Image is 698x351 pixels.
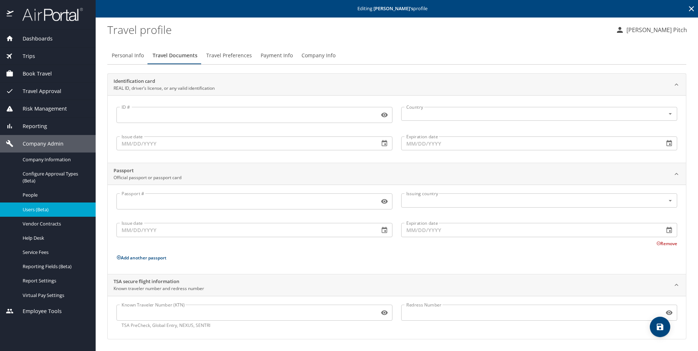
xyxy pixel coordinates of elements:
span: Trips [14,52,35,60]
span: Dashboards [14,35,53,43]
h2: Identification card [114,78,215,85]
span: Company Info [302,51,335,60]
input: MM/DD/YYYY [401,136,658,150]
span: Travel Preferences [206,51,252,60]
div: TSA secure flight informationKnown traveler number and redress number [108,296,686,339]
span: Book Travel [14,70,52,78]
div: TSA secure flight informationKnown traveler number and redress number [108,274,686,296]
input: MM/DD/YYYY [401,223,658,237]
p: Editing profile [98,6,696,11]
div: Identification cardREAL ID, driver’s license, or any valid identification [108,74,686,96]
span: Company Information [23,156,87,163]
h2: TSA secure flight information [114,278,204,285]
span: Configure Approval Types (Beta) [23,170,87,184]
input: MM/DD/YYYY [116,223,373,237]
strong: [PERSON_NAME] 's [373,5,413,12]
span: Travel Approval [14,87,61,95]
button: Add another passport [116,255,166,261]
p: REAL ID, driver’s license, or any valid identification [114,85,215,92]
input: MM/DD/YYYY [116,136,373,150]
h1: Travel profile [107,18,610,41]
h2: Passport [114,167,181,174]
div: PassportOfficial passport or passport card [108,163,686,185]
button: Open [666,196,675,205]
div: PassportOfficial passport or passport card [108,185,686,274]
span: People [23,192,87,198]
span: Help Desk [23,235,87,242]
span: Personal Info [112,51,144,60]
span: Vendor Contracts [23,220,87,227]
span: Company Admin [14,140,64,148]
p: TSA PreCheck, Global Entry, NEXUS, SENTRI [122,322,387,329]
span: Reporting [14,122,47,130]
p: [PERSON_NAME] Pitch [624,26,687,34]
span: Virtual Pay Settings [23,292,87,299]
div: Profile [107,47,686,64]
button: Remove [656,240,677,247]
span: Risk Management [14,105,67,113]
span: Employee Tools [14,307,62,315]
span: Report Settings [23,277,87,284]
div: Identification cardREAL ID, driver’s license, or any valid identification [108,95,686,163]
p: Official passport or passport card [114,174,181,181]
button: [PERSON_NAME] Pitch [613,23,690,36]
span: Service Fees [23,249,87,256]
span: Reporting Fields (Beta) [23,263,87,270]
button: save [650,317,670,337]
img: icon-airportal.png [7,7,14,22]
p: Known traveler number and redress number [114,285,204,292]
span: Users (Beta) [23,206,87,213]
span: Travel Documents [153,51,197,60]
img: airportal-logo.png [14,7,83,22]
button: Open [666,109,675,118]
span: Payment Info [261,51,293,60]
